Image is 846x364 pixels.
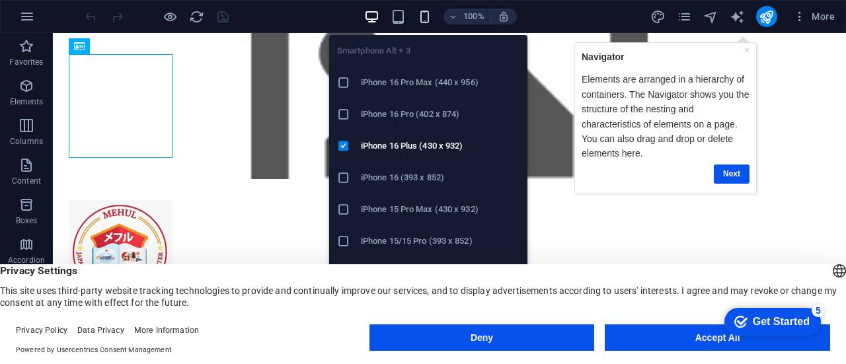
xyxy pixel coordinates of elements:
div: 5 [98,3,111,16]
i: Publish [759,9,774,24]
p: Accordion [8,255,45,266]
h6: iPhone 16 (393 x 852) [361,170,519,186]
button: Click here to leave preview mode and continue editing [162,9,178,24]
button: navigator [703,9,719,24]
i: Design (Ctrl+Alt+Y) [650,9,666,24]
div: Close tooltip [172,11,177,25]
p: Columns [10,136,43,147]
button: reload [188,9,204,24]
div: Get Started [39,15,96,26]
h6: iPhone 15/15 Pro (393 x 852) [361,233,519,249]
a: × [172,13,177,23]
button: 100% [443,9,490,24]
i: On resize automatically adjust zoom level to fit chosen device. [498,11,510,22]
button: pages [677,9,693,24]
h6: iPhone 16 Plus (430 x 932) [361,138,519,154]
i: AI Writer [730,9,745,24]
button: More [788,6,840,27]
p: Boxes [16,215,38,226]
i: Navigator [703,9,718,24]
span: More [793,10,835,23]
button: text_generator [730,9,746,24]
p: Elements are arranged in a hierarchy of containers. The Navigator shows you the structure of the ... [9,40,177,128]
div: Get Started 5 items remaining, 0% complete [11,7,107,34]
strong: Navigator [9,19,52,30]
p: Content [12,176,41,186]
p: Favorites [9,57,43,67]
i: Reload page [189,9,204,24]
p: Elements [10,96,44,107]
h6: iPhone 16 Pro Max (440 x 956) [361,75,519,91]
button: publish [756,6,777,27]
h6: iPhone 16 Pro (402 x 874) [361,106,519,122]
button: design [650,9,666,24]
h6: 100% [463,9,484,24]
a: Next [141,132,177,151]
h6: iPhone 15 Pro Max (430 x 932) [361,201,519,217]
